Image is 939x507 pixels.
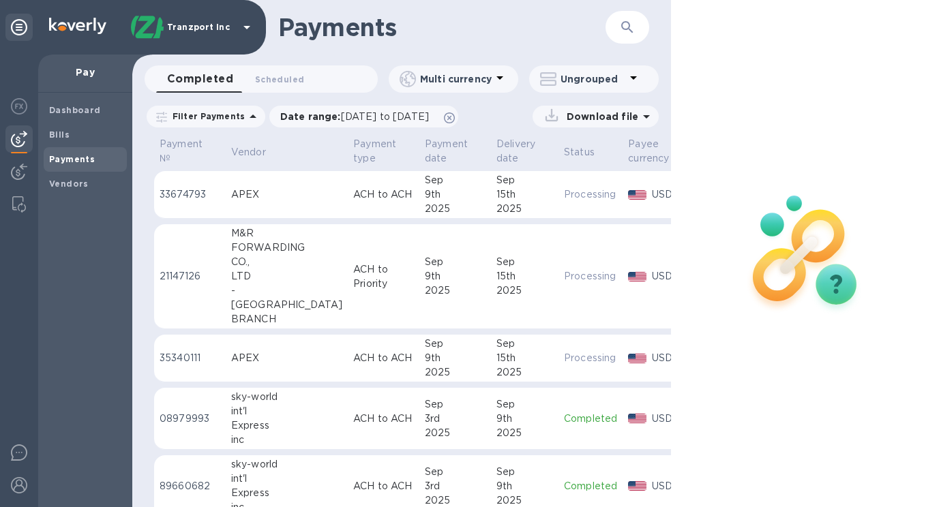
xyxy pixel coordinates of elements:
[231,351,342,365] div: APEX
[496,465,553,479] div: Sep
[425,187,486,202] div: 9th
[652,269,687,283] p: USD
[628,272,646,281] img: USD
[628,137,687,166] span: Payee currency
[652,351,687,365] p: USD
[353,187,414,202] p: ACH to ACH
[160,479,220,493] p: 89660682
[353,137,396,166] p: Payment type
[231,269,342,283] div: LTD
[425,137,486,166] span: Payment date
[425,137,468,166] p: Payment date
[269,106,458,127] div: Date range:[DATE] to [DATE]
[353,479,414,493] p: ACH to ACH
[496,412,553,426] div: 9th
[231,457,342,472] div: sky-world
[628,190,646,200] img: USD
[628,414,646,423] img: USD
[425,269,486,283] div: 9th
[231,390,342,404] div: sky-world
[49,179,89,189] b: Vendors
[231,241,342,255] div: FORWARDING
[496,479,553,493] div: 9th
[49,65,121,79] p: Pay
[496,351,553,365] div: 15th
[425,202,486,216] div: 2025
[496,283,553,298] div: 2025
[231,255,342,269] div: CO.,
[160,351,220,365] p: 35340111
[231,226,342,241] div: M&R
[564,412,617,426] p: Completed
[425,365,486,380] div: 2025
[496,269,553,283] div: 15th
[49,154,95,164] b: Payments
[160,137,220,166] span: Payment №
[564,145,612,159] span: Status
[496,337,553,351] div: Sep
[425,173,486,187] div: Sep
[564,351,617,365] p: Processing
[231,312,342,326] div: BRANCH
[496,365,553,380] div: 2025
[231,145,284,159] span: Vendor
[425,283,486,298] div: 2025
[561,72,625,86] p: Ungrouped
[167,22,235,32] p: Tranzport Inc
[167,70,233,89] span: Completed
[420,72,492,86] p: Multi currency
[628,354,646,363] img: USD
[425,397,486,412] div: Sep
[231,283,342,298] div: -
[496,426,553,440] div: 2025
[425,412,486,426] div: 3rd
[353,412,414,426] p: ACH to ACH
[353,262,414,291] p: ACH to Priority
[652,187,687,202] p: USD
[167,110,245,122] p: Filter Payments
[564,269,617,283] p: Processing
[231,418,342,433] div: Express
[425,255,486,269] div: Sep
[628,137,669,166] p: Payee currency
[425,426,486,440] div: 2025
[49,129,70,140] b: Bills
[425,337,486,351] div: Sep
[564,479,617,493] p: Completed
[231,433,342,447] div: inc
[255,72,304,87] span: Scheduled
[231,145,266,159] p: Vendor
[652,412,687,426] p: USD
[564,145,595,159] p: Status
[353,351,414,365] p: ACH to ACH
[231,298,342,312] div: [GEOGRAPHIC_DATA]
[652,479,687,493] p: USD
[280,110,436,123] p: Date range :
[496,255,553,269] div: Sep
[160,137,203,166] p: Payment №
[231,187,342,202] div: APEX
[353,137,414,166] span: Payment type
[278,13,606,42] h1: Payments
[425,351,486,365] div: 9th
[341,111,429,122] span: [DATE] to [DATE]
[49,18,106,34] img: Logo
[160,269,220,283] p: 21147126
[425,465,486,479] div: Sep
[231,472,342,486] div: int'l
[160,187,220,202] p: 33674793
[496,187,553,202] div: 15th
[496,173,553,187] div: Sep
[496,137,535,166] p: Delivery date
[496,397,553,412] div: Sep
[425,479,486,493] div: 3rd
[160,412,220,426] p: 08979993
[5,14,33,41] div: Unpin categories
[564,187,617,202] p: Processing
[561,110,638,123] p: Download file
[11,98,27,114] img: Foreign exchange
[49,105,101,115] b: Dashboard
[628,481,646,491] img: USD
[496,202,553,216] div: 2025
[231,404,342,418] div: int'l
